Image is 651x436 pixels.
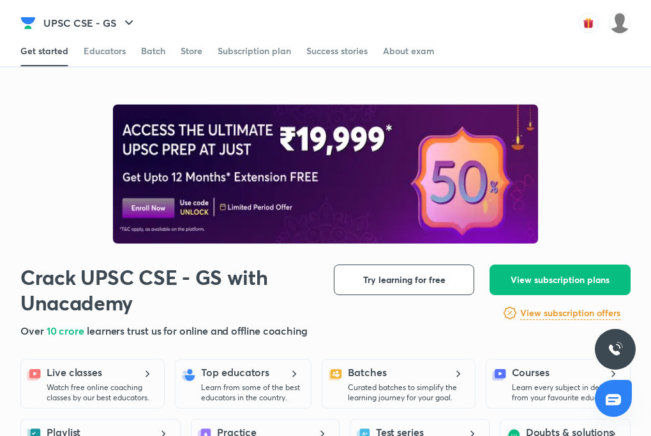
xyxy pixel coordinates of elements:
[608,342,623,357] img: ttu
[47,324,87,337] span: 10 crore
[20,324,47,337] span: Over
[218,36,291,66] a: Subscription plan
[84,36,126,66] a: Educators
[20,45,68,57] div: Get started
[47,382,156,403] p: Watch free online coaching classes by our best educators.
[20,36,68,66] a: Get started
[20,15,36,31] img: Company Logo
[334,265,474,295] button: Try learning for free
[141,45,165,57] div: Batch
[383,36,435,66] a: About exam
[306,45,368,57] div: Success stories
[47,365,102,380] h5: Live classes
[578,13,599,33] img: avatar
[512,382,622,403] p: Learn every subject in detail from your favourite educator.
[84,45,126,57] div: Educators
[181,45,202,57] div: Store
[36,10,144,36] button: UPSC CSE - GS
[520,307,620,320] h6: View subscription offers
[348,382,467,403] p: Curated batches to simplify the learning journey for your goal.
[87,324,308,337] span: learners trust us for online and offline coaching
[201,365,269,380] h5: Top educators
[512,365,550,380] h5: Courses
[181,36,202,66] a: Store
[490,265,631,295] button: View subscription plans
[201,382,303,403] p: Learn from some of the best educators in the country.
[306,36,368,66] a: Success stories
[383,45,435,57] div: About exam
[141,36,165,66] a: Batch
[511,273,610,286] span: View subscription plans
[609,12,631,34] img: Ayush Kumar
[520,305,620,321] a: View subscription offers
[363,273,445,286] span: Try learning for free
[348,365,386,380] h5: Batches
[218,45,291,57] div: Subscription plan
[20,265,284,316] h1: Crack UPSC CSE - GS with Unacademy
